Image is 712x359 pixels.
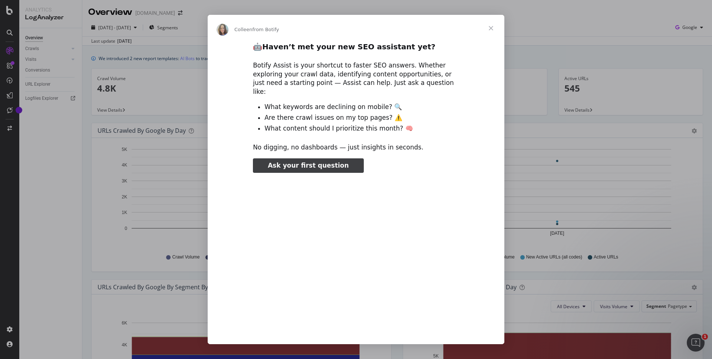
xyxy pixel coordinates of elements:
[262,42,435,51] b: Haven’t met your new SEO assistant yet?
[264,113,459,122] li: Are there crawl issues on my top pages? ⚠️
[478,15,504,42] span: Close
[253,27,279,32] span: from Botify
[264,103,459,112] li: What keywords are declining on mobile? 🔍
[253,158,363,173] a: Ask your first question
[234,27,253,32] span: Colleen
[253,61,459,96] div: Botify Assist is your shortcut to faster SEO answers. Whether exploring your crawl data, identify...
[253,42,459,56] h2: 🤖
[217,24,228,36] img: Profile image for Colleen
[253,143,459,152] div: No digging, no dashboards — just insights in seconds.
[268,162,349,169] span: Ask your first question
[264,124,459,133] li: What content should I prioritize this month? 🧠
[201,179,511,334] video: Play video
